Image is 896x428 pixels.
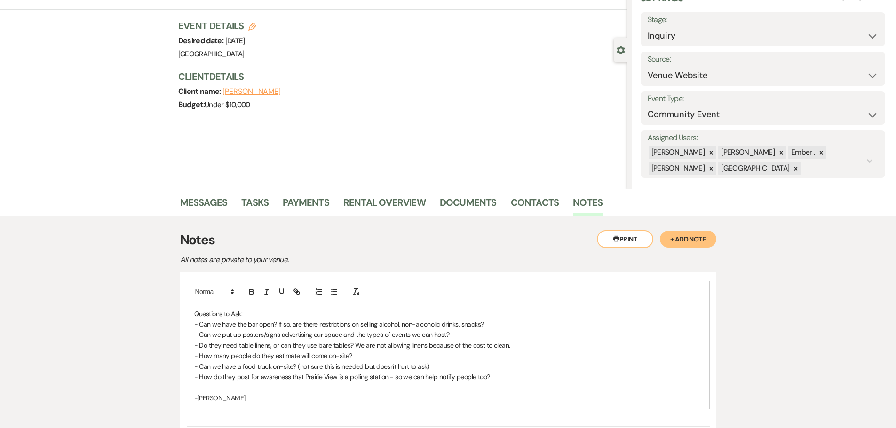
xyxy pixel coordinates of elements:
[180,195,228,216] a: Messages
[178,19,256,32] h3: Event Details
[222,88,281,95] button: [PERSON_NAME]
[225,36,245,46] span: [DATE]
[660,231,716,248] button: + Add Note
[283,195,329,216] a: Payments
[205,100,250,109] span: Under $10,000
[194,329,702,340] p: - Can we put up posters/signs advertising our space and the types of events we can host?
[194,350,702,361] p: - How many people do they estimate will come on-site?
[649,146,706,159] div: [PERSON_NAME]
[648,13,878,27] label: Stage:
[194,361,702,372] p: - Can we have a food truck on-site? (not sure this is needed but doesn't hurt to ask)
[649,162,706,175] div: [PERSON_NAME]
[511,195,559,216] a: Contacts
[178,70,618,83] h3: Client Details
[648,92,878,106] label: Event Type:
[194,309,702,319] p: Questions to Ask:
[180,230,716,250] h3: Notes
[648,53,878,66] label: Source:
[648,131,878,145] label: Assigned Users:
[597,230,653,248] button: Print
[194,372,702,382] p: - How do they post for awareness that Prairie View is a polling station - so we can help notify p...
[440,195,497,216] a: Documents
[194,319,702,329] p: - Can we have the bar open? If so, are there restrictions on selling alcohol, non-alcoholic drink...
[178,49,245,59] span: [GEOGRAPHIC_DATA]
[241,195,269,216] a: Tasks
[178,36,225,46] span: Desired date:
[718,146,776,159] div: [PERSON_NAME]
[178,86,223,96] span: Client name:
[617,45,625,54] button: Close lead details
[788,146,817,159] div: Ember .
[178,100,205,109] span: Budget:
[343,195,426,216] a: Rental Overview
[194,340,702,350] p: - Do they need table linens, or can they use bare tables? We are not allowing linens because of t...
[573,195,603,216] a: Notes
[718,162,791,175] div: [GEOGRAPHIC_DATA]
[194,393,702,403] p: -[PERSON_NAME]
[180,254,509,266] p: All notes are private to your venue.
